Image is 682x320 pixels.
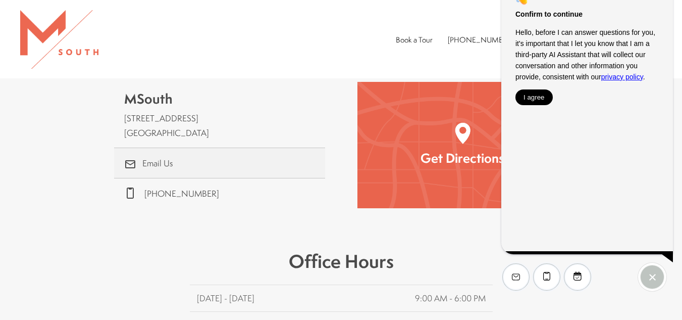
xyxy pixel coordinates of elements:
[455,123,470,144] img: Map Pin Icon
[114,82,325,148] a: Get Directions to 5110 South Manhattan Avenue Tampa, FL 33611
[114,178,325,208] a: Call Us at phone: 813-570-8014
[378,149,547,167] p: Get Directions
[197,292,254,304] p: [DATE] - [DATE]
[448,34,513,45] span: [PHONE_NUMBER]
[114,148,325,178] a: Email Us
[124,89,315,109] p: MSouth
[144,188,219,199] span: [PHONE_NUMBER]
[357,82,568,209] a: Open Google Maps to Get Directions
[415,292,486,304] p: 9:00 AM - 6:00 PM
[20,10,98,69] img: MSouth
[190,249,493,285] p: Office Hours
[448,34,513,45] a: Call Us at 813-570-8014
[124,112,209,139] span: [STREET_ADDRESS] [GEOGRAPHIC_DATA]
[396,34,433,45] a: Book a Tour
